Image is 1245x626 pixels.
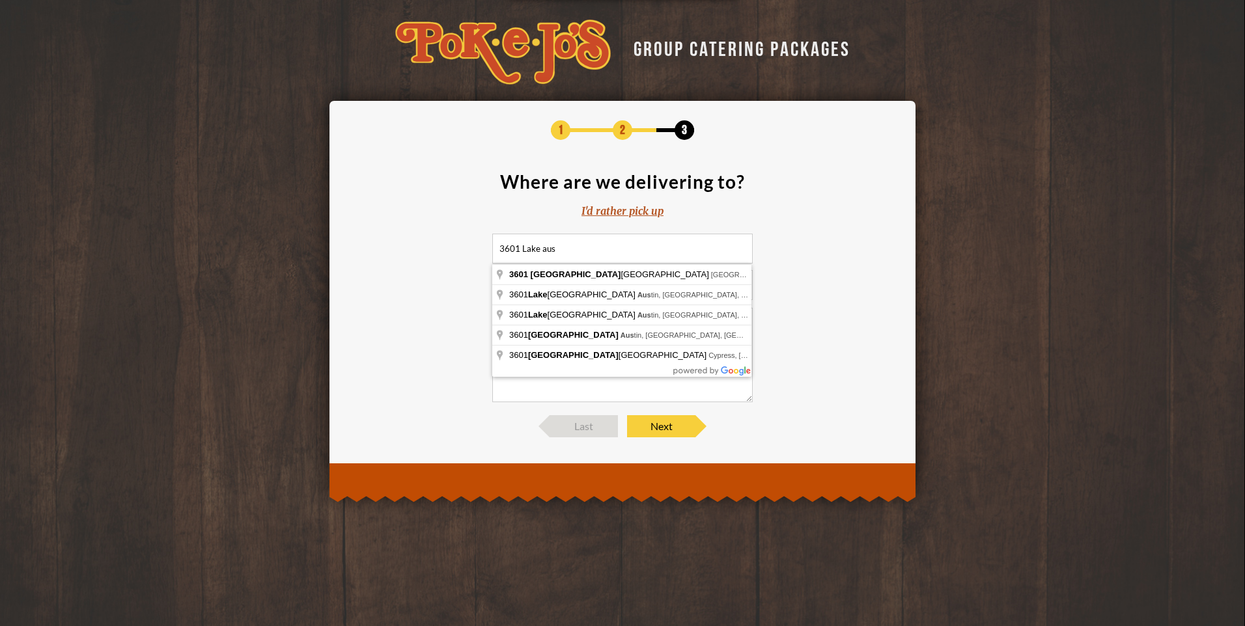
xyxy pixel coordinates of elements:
span: Next [627,415,695,437]
span: Lake [528,310,548,320]
span: [GEOGRAPHIC_DATA] [509,269,711,279]
input: Enter a delivery address [492,234,753,264]
span: 3 [675,120,694,140]
span: Cypress, [GEOGRAPHIC_DATA], [GEOGRAPHIC_DATA] [708,351,892,359]
span: tin, [GEOGRAPHIC_DATA], [GEOGRAPHIC_DATA] [637,311,816,319]
span: [GEOGRAPHIC_DATA] [531,269,621,279]
img: logo-34603ddf.svg [395,20,611,85]
span: 3601 [509,269,528,279]
span: 3601 [GEOGRAPHIC_DATA] [509,290,637,299]
span: Last [550,415,618,437]
div: GROUP CATERING PACKAGES [624,34,850,59]
span: 3601 [GEOGRAPHIC_DATA] [509,350,708,360]
span: Aus [621,331,634,339]
span: 3601 [509,330,621,340]
span: [GEOGRAPHIC_DATA] [528,330,619,340]
span: [GEOGRAPHIC_DATA], [GEOGRAPHIC_DATA], [GEOGRAPHIC_DATA] [711,271,943,279]
span: Aus [637,311,651,319]
span: 2 [613,120,632,140]
div: Where are we delivering to? [500,172,745,191]
span: Aus [637,291,651,299]
span: Lake [528,290,548,299]
span: 1 [551,120,570,140]
span: 3601 [GEOGRAPHIC_DATA] [509,310,637,320]
span: tin, [GEOGRAPHIC_DATA], [GEOGRAPHIC_DATA] [637,291,816,299]
span: tin, [GEOGRAPHIC_DATA], [GEOGRAPHIC_DATA] [621,331,799,339]
div: I'd rather pick up [581,204,664,219]
span: [GEOGRAPHIC_DATA] [528,350,619,360]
